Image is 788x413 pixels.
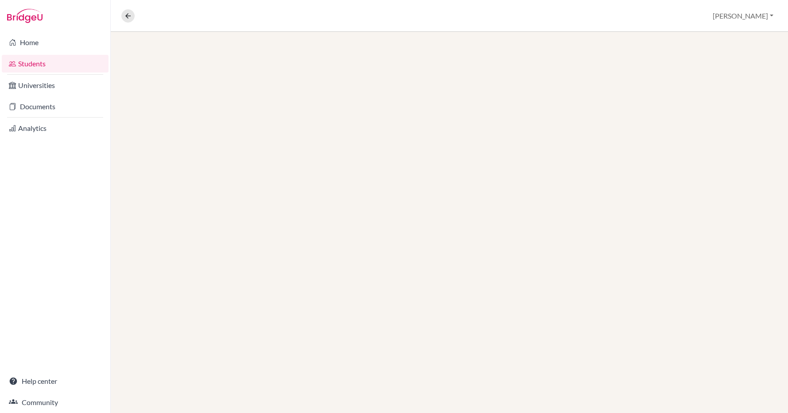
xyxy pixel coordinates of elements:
a: Universities [2,76,109,94]
a: Documents [2,98,109,115]
button: [PERSON_NAME] [709,8,777,24]
img: Bridge-U [7,9,43,23]
a: Community [2,394,109,411]
a: Analytics [2,119,109,137]
a: Students [2,55,109,73]
a: Home [2,34,109,51]
a: Help center [2,372,109,390]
